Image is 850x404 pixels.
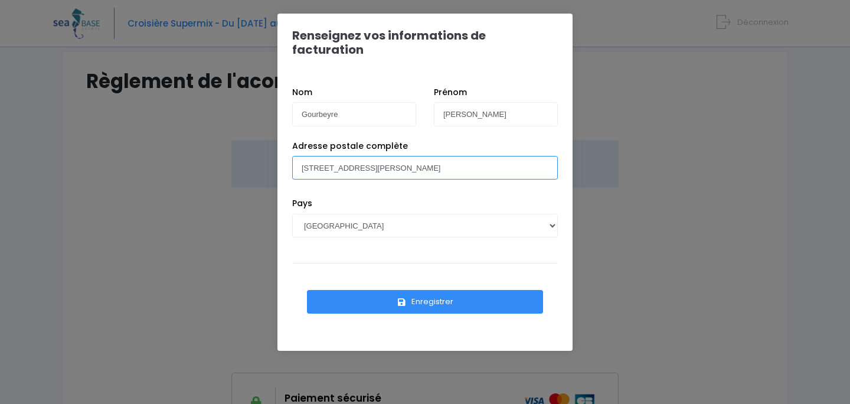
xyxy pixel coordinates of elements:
label: Prénom [434,86,467,99]
label: Pays [292,197,312,210]
label: Nom [292,86,312,99]
h1: Renseignez vos informations de facturation [292,28,558,57]
label: Adresse postale complète [292,140,408,152]
button: Enregistrer [307,290,543,314]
